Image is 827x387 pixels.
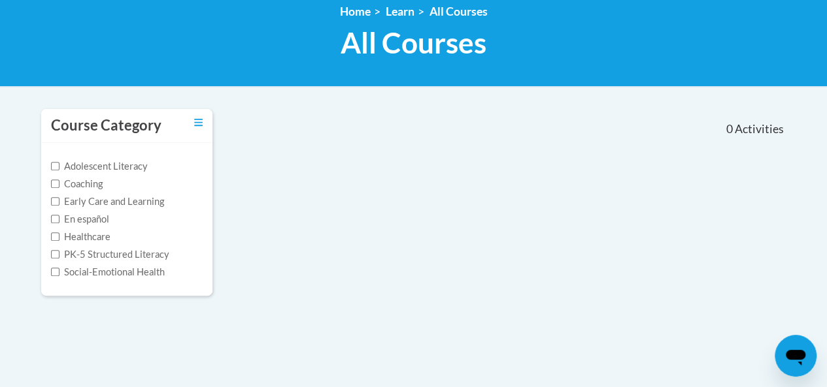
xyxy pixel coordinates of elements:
span: All Courses [341,25,486,60]
a: Home [340,5,371,18]
iframe: Button to launch messaging window [775,335,817,377]
label: Healthcare [51,230,110,244]
label: PK-5 Structured Literacy [51,247,169,262]
a: Learn [386,5,414,18]
a: All Courses [430,5,488,18]
input: Checkbox for Options [51,197,59,206]
input: Checkbox for Options [51,232,59,241]
input: Checkbox for Options [51,179,59,188]
label: Early Care and Learning [51,194,164,209]
input: Checkbox for Options [51,250,59,258]
input: Checkbox for Options [51,162,59,170]
span: Activities [735,122,784,136]
a: Toggle collapse [194,116,203,130]
label: Social-Emotional Health [51,265,165,279]
label: En español [51,212,109,226]
span: 0 [726,122,732,136]
label: Coaching [51,177,103,191]
input: Checkbox for Options [51,215,59,223]
label: Adolescent Literacy [51,159,148,174]
input: Checkbox for Options [51,268,59,276]
h3: Course Category [51,116,161,136]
